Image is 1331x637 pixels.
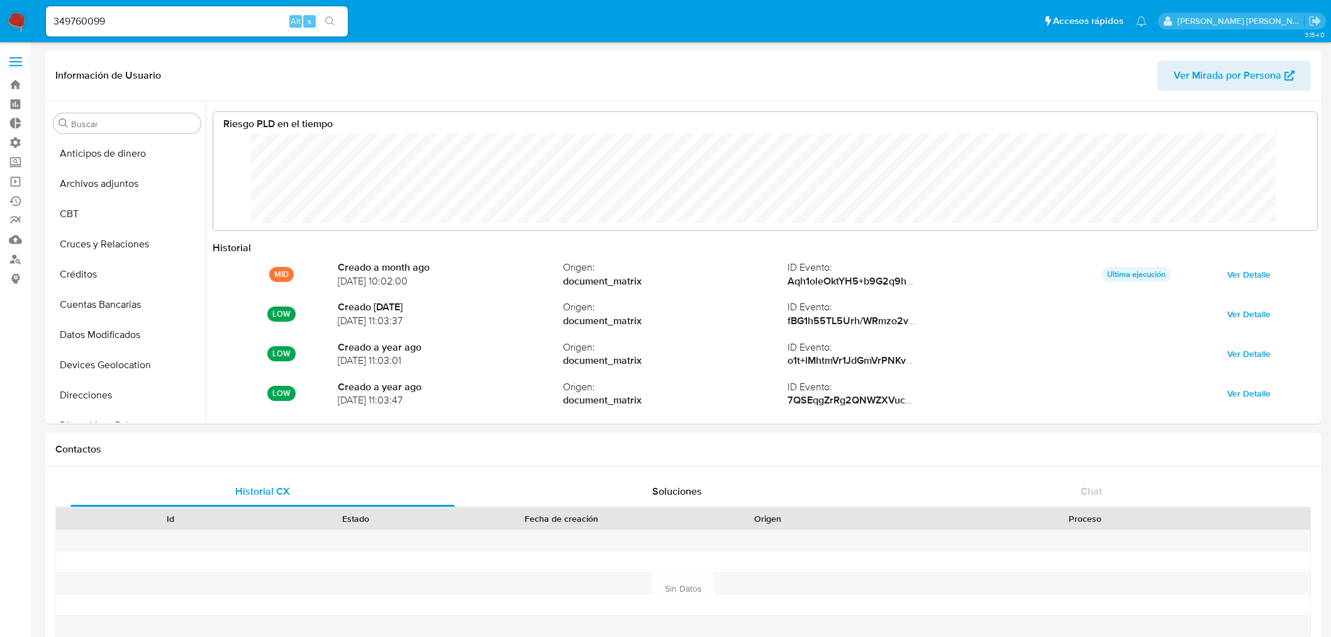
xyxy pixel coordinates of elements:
span: Origen : [563,261,788,274]
strong: o1t+lMhtmVr1JdGmVrPNKvb5ttE6XrWvnA/0nvcgWQ/S3MmEFQ5vVRZECV0oB4tdWxhgovqtooRX32B/4ZsZdg== [788,353,1287,368]
span: [DATE] 11:03:37 [338,314,563,328]
span: Ver Detalle [1227,266,1271,283]
button: Buscar [58,118,69,128]
div: Id [87,512,254,525]
button: Ver Detalle [1218,383,1279,403]
p: LOW [267,386,296,401]
span: Origen : [563,300,788,314]
p: mercedes.medrano@mercadolibre.com [1178,15,1305,27]
button: Dispositivos Point [48,410,206,441]
p: LOW [267,346,296,361]
span: ID Evento : [788,341,1013,354]
span: Origen : [563,380,788,394]
h1: Contactos [55,443,1311,456]
h1: Información de Usuario [55,69,161,82]
span: Ver Detalle [1227,385,1271,402]
button: search-icon [317,13,343,30]
strong: fBG1h55TL5Urh/WRmzo2vFO8TjZmq6maTQH5PONfIl729wAqvp/zH+BY47ovAGaszfvVCxHRn+wSx8b4MYCjYg== [788,313,1296,328]
div: Estado [272,512,439,525]
span: [DATE] 10:02:00 [338,274,563,288]
span: Ver Detalle [1227,305,1271,323]
strong: 7QSEqgZrRg2QNWZXVucacFexCnQjPlYNhQwVeNOJXM75SX74M5tAKTu7hBrh4wbOnIuazcZNaD2dxPHQZh4/Kw== [788,393,1313,407]
span: Ver Detalle [1227,345,1271,363]
button: Cruces y Relaciones [48,229,206,259]
button: Anticipos de dinero [48,138,206,169]
button: Créditos [48,259,206,290]
p: Ultima ejecución [1102,267,1171,282]
strong: Creado a month ago [338,261,563,274]
strong: Creado [DATE] [338,300,563,314]
span: Origen : [563,341,788,354]
p: LOW [267,307,296,322]
span: Chat [1081,484,1102,499]
strong: document_matrix [563,314,788,328]
input: Buscar usuario o caso... [46,13,348,30]
strong: document_matrix [563,393,788,407]
button: Direcciones [48,380,206,410]
button: Archivos adjuntos [48,169,206,199]
strong: Aqh1oleOktYH5+b9G2q9hzng1yF5H7ketn477ZRC/Bn4SQHYoyymTDURLyL5bU+6cmutTCWp1cygM0HV8RCx4w== [788,274,1298,288]
span: Ver Mirada por Persona [1174,60,1281,91]
button: Devices Geolocation [48,350,206,380]
strong: Riesgo PLD en el tiempo [223,116,333,131]
p: MID [269,267,294,282]
span: Historial CX [235,484,290,499]
button: Ver Detalle [1218,344,1279,364]
strong: Creado a year ago [338,341,563,354]
button: Ver Mirada por Persona [1157,60,1311,91]
input: Buscar [71,118,196,130]
button: Cuentas Bancarias [48,290,206,320]
span: ID Evento : [788,380,1013,394]
a: Salir [1308,14,1322,28]
div: Proceso [869,512,1301,525]
a: Notificaciones [1136,16,1147,26]
span: Accesos rápidos [1053,14,1123,28]
span: s [308,15,311,27]
strong: document_matrix [563,274,788,288]
div: Origen [684,512,851,525]
div: Fecha de creación [457,512,666,525]
span: Alt [291,15,301,27]
strong: document_matrix [563,354,788,368]
button: Ver Detalle [1218,264,1279,285]
button: Datos Modificados [48,320,206,350]
span: Soluciones [652,484,702,499]
span: [DATE] 11:03:01 [338,354,563,368]
strong: Creado a year ago [338,380,563,394]
strong: Historial [213,240,251,255]
button: CBT [48,199,206,229]
button: Ver Detalle [1218,304,1279,324]
span: ID Evento : [788,261,1013,274]
span: [DATE] 11:03:47 [338,393,563,407]
span: ID Evento : [788,300,1013,314]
